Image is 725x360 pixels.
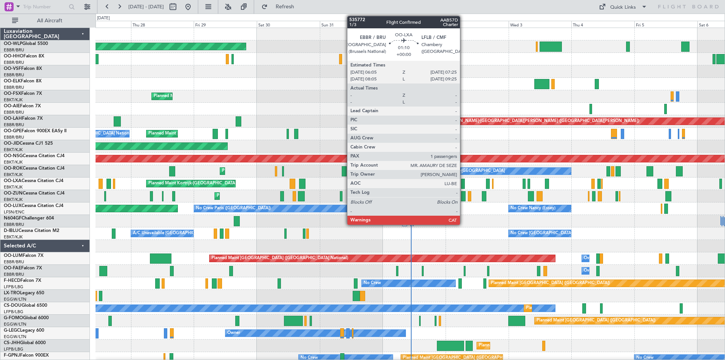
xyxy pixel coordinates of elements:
[4,91,21,96] span: OO-FSX
[4,291,44,295] a: LX-TROLegacy 650
[511,203,555,214] div: No Crew Nancy (Essey)
[4,91,42,96] a: OO-FSXFalcon 7X
[634,21,697,28] div: Fri 5
[68,21,131,28] div: Wed 27
[4,141,20,146] span: OO-JID
[4,179,63,183] a: OO-LXACessna Citation CJ4
[4,179,22,183] span: OO-LXA
[4,272,24,277] a: EBBR/BRU
[413,103,532,114] div: Planned Maint [GEOGRAPHIC_DATA] ([GEOGRAPHIC_DATA])
[595,1,651,13] button: Quick Links
[4,116,22,121] span: OO-LAH
[4,216,54,221] a: N604GFChallenger 604
[4,54,44,59] a: OO-HHOFalcon 8X
[4,191,23,196] span: OO-ZUN
[4,284,23,290] a: LFPB/LBG
[23,1,66,12] input: Trip Number
[4,309,23,315] a: LFPB/LBG
[4,316,49,320] a: G-FOMOGlobal 6000
[211,253,348,264] div: Planned Maint [GEOGRAPHIC_DATA] ([GEOGRAPHIC_DATA] National)
[571,21,634,28] div: Thu 4
[526,303,645,314] div: Planned Maint [GEOGRAPHIC_DATA] ([GEOGRAPHIC_DATA])
[4,234,23,240] a: EBKT/KJK
[4,321,26,327] a: EGGW/LTN
[4,278,20,283] span: F-HECD
[4,66,21,71] span: OO-VSF
[4,303,22,308] span: CS-DOU
[416,116,639,127] div: Planned Maint [PERSON_NAME]-[GEOGRAPHIC_DATA][PERSON_NAME] ([GEOGRAPHIC_DATA][PERSON_NAME])
[194,21,257,28] div: Fri 29
[4,328,20,333] span: G-LEGC
[4,353,49,358] a: F-GPNJFalcon 900EX
[4,97,23,103] a: EBKT/KJK
[4,253,23,258] span: OO-LUM
[4,259,24,265] a: EBBR/BRU
[97,15,110,22] div: [DATE]
[269,4,301,9] span: Refresh
[4,229,59,233] a: D-IBLUCessna Citation M2
[509,21,572,28] div: Wed 3
[4,60,24,65] a: EBBR/BRU
[4,85,24,90] a: EBBR/BRU
[4,291,20,295] span: LX-TRO
[154,91,242,102] div: Planned Maint Kortrijk-[GEOGRAPHIC_DATA]
[133,228,253,239] div: A/C Unavailable [GEOGRAPHIC_DATA]-[GEOGRAPHIC_DATA]
[4,334,26,340] a: EGGW/LTN
[4,122,24,128] a: EBBR/BRU
[227,328,240,339] div: Owner
[222,165,310,177] div: Planned Maint Kortrijk-[GEOGRAPHIC_DATA]
[4,42,22,46] span: OO-WLP
[4,72,24,78] a: EBBR/BRU
[584,265,635,277] div: Owner Melsbroek Air Base
[4,216,22,221] span: N604GF
[4,104,41,108] a: OO-AIEFalcon 7X
[4,222,24,227] a: EBBR/BRU
[479,340,598,351] div: Planned Maint [GEOGRAPHIC_DATA] ([GEOGRAPHIC_DATA])
[20,18,80,23] span: All Aircraft
[320,21,383,28] div: Sun 31
[4,54,23,59] span: OO-HHO
[4,204,22,208] span: OO-LUX
[4,159,23,165] a: EBKT/KJK
[4,328,44,333] a: G-LEGCLegacy 600
[4,229,19,233] span: D-IBLU
[4,154,23,158] span: OO-NSG
[4,316,23,320] span: G-FOMO
[4,66,42,71] a: OO-VSFFalcon 8X
[4,129,22,133] span: OO-GPE
[4,253,43,258] a: OO-LUMFalcon 7X
[610,4,636,11] div: Quick Links
[4,110,24,115] a: EBBR/BRU
[4,341,46,345] a: CS-JHHGlobal 6000
[4,172,23,178] a: EBKT/KJK
[4,297,26,302] a: EGGW/LTN
[4,353,20,358] span: F-GPNJ
[148,178,236,189] div: Planned Maint Kortrijk-[GEOGRAPHIC_DATA]
[537,315,656,326] div: Planned Maint [GEOGRAPHIC_DATA] ([GEOGRAPHIC_DATA])
[217,190,305,202] div: Planned Maint Kortrijk-[GEOGRAPHIC_DATA]
[4,266,42,270] a: OO-FAEFalcon 7X
[446,21,509,28] div: Tue 2
[4,204,63,208] a: OO-LUXCessna Citation CJ4
[384,15,396,22] div: [DATE]
[491,278,610,289] div: Planned Maint [GEOGRAPHIC_DATA] ([GEOGRAPHIC_DATA])
[196,203,271,214] div: No Crew Paris ([GEOGRAPHIC_DATA])
[257,21,320,28] div: Sat 30
[584,253,635,264] div: Owner Melsbroek Air Base
[4,266,21,270] span: OO-FAE
[511,228,637,239] div: No Crew [GEOGRAPHIC_DATA] ([GEOGRAPHIC_DATA] National)
[148,128,285,139] div: Planned Maint [GEOGRAPHIC_DATA] ([GEOGRAPHIC_DATA] National)
[4,116,43,121] a: OO-LAHFalcon 7X
[4,346,23,352] a: LFPB/LBG
[4,166,65,171] a: OO-ROKCessna Citation CJ4
[4,134,24,140] a: EBBR/BRU
[383,21,446,28] div: Mon 1
[4,154,65,158] a: OO-NSGCessna Citation CJ4
[4,147,23,153] a: EBKT/KJK
[4,129,66,133] a: OO-GPEFalcon 900EX EASy II
[131,21,194,28] div: Thu 28
[4,104,20,108] span: OO-AIE
[4,166,23,171] span: OO-ROK
[4,79,21,83] span: OO-ELK
[4,209,25,215] a: LFSN/ENC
